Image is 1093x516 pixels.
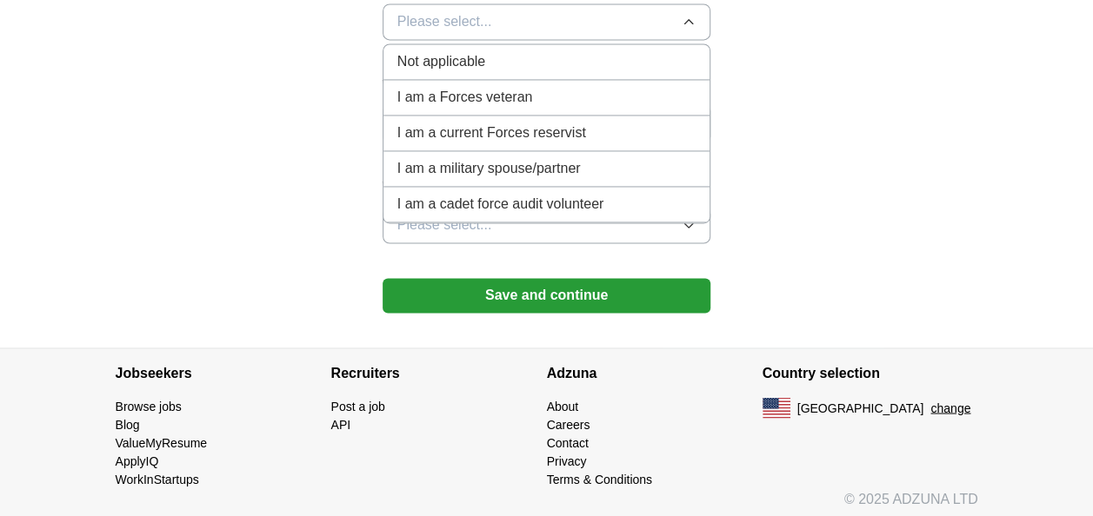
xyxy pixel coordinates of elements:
[397,122,586,143] span: I am a current Forces reservist
[383,278,711,313] button: Save and continue
[331,417,351,431] a: API
[763,348,978,397] h4: Country selection
[547,399,579,413] a: About
[116,472,199,486] a: WorkInStartups
[397,87,533,108] span: I am a Forces veteran
[397,194,603,215] span: I am a cadet force audit volunteer
[116,453,159,467] a: ApplyIQ
[116,435,208,449] a: ValueMyResume
[397,215,492,235] span: Please select...
[763,397,790,418] img: US flag
[797,399,924,417] span: [GEOGRAPHIC_DATA]
[397,11,492,32] span: Please select...
[547,435,589,449] a: Contact
[383,207,711,243] button: Please select...
[116,417,140,431] a: Blog
[397,158,581,179] span: I am a military spouse/partner
[397,51,485,72] span: Not applicable
[930,399,970,417] button: change
[547,453,587,467] a: Privacy
[547,472,652,486] a: Terms & Conditions
[331,399,385,413] a: Post a job
[547,417,590,431] a: Careers
[383,3,711,40] button: Please select...
[116,399,182,413] a: Browse jobs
